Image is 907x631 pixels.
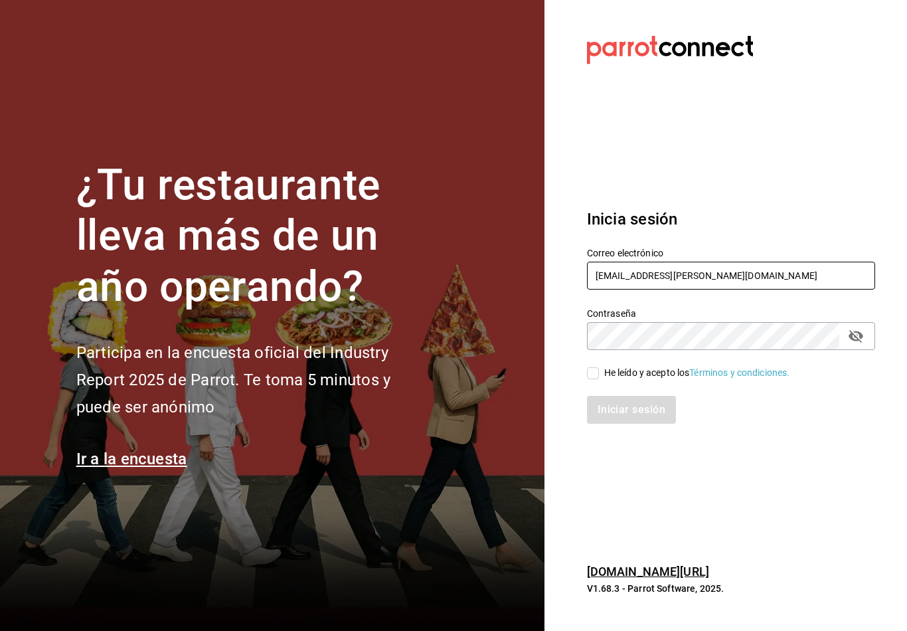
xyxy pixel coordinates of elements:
[587,582,875,595] p: V1.68.3 - Parrot Software, 2025.
[76,450,187,468] a: Ir a la encuesta
[587,248,875,257] label: Correo electrónico
[587,565,709,579] a: [DOMAIN_NAME][URL]
[587,262,875,290] input: Ingresa tu correo electrónico
[76,339,435,420] h2: Participa en la encuesta oficial del Industry Report 2025 de Parrot. Te toma 5 minutos y puede se...
[845,325,867,347] button: passwordField
[587,308,875,317] label: Contraseña
[689,367,789,378] a: Términos y condiciones.
[76,160,435,313] h1: ¿Tu restaurante lleva más de un año operando?
[604,366,790,380] div: He leído y acepto los
[587,207,875,231] h3: Inicia sesión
